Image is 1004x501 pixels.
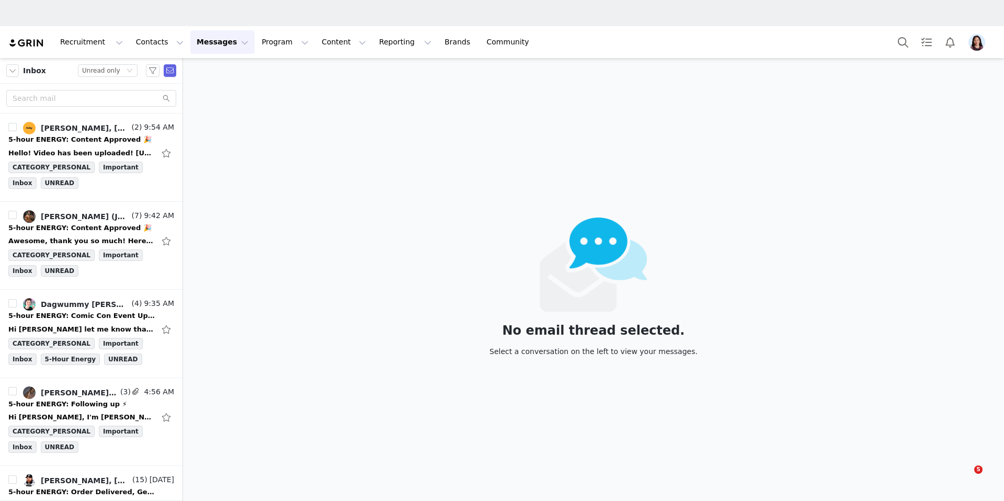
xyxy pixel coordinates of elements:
[23,386,36,399] img: 2fef3962-9922-46c5-ade3-84dcff8db9a7.jpg
[164,64,176,77] span: Send Email
[915,30,938,54] a: Tasks
[489,346,698,357] div: Select a conversation on the left to view your messages.
[8,399,127,409] div: 5-hour ENERGY: Following up ⚡
[41,177,78,189] span: UNREAD
[54,30,129,54] button: Recruitment
[8,487,155,497] div: 5-hour ENERGY: Order Delivered, Get Ready to Create! 📦📬
[130,210,142,221] span: (7)
[892,30,915,54] button: Search
[6,90,176,107] input: Search mail
[41,389,118,397] div: [PERSON_NAME], [PERSON_NAME], [PERSON_NAME]
[130,474,147,485] span: (15)
[8,249,95,261] span: CATEGORY_PERSONAL
[8,38,45,48] img: grin logo
[8,338,95,349] span: CATEGORY_PERSONAL
[255,30,315,54] button: Program
[118,386,131,397] span: (3)
[23,65,46,76] span: Inbox
[8,441,37,453] span: Inbox
[8,162,95,173] span: CATEGORY_PERSONAL
[130,298,142,309] span: (4)
[104,354,142,365] span: UNREAD
[489,325,698,336] div: No email thread selected.
[99,426,143,437] span: Important
[8,354,37,365] span: Inbox
[23,122,130,134] a: [PERSON_NAME], [PERSON_NAME] (JB)
[41,212,130,221] div: [PERSON_NAME] (JB), [PERSON_NAME]
[8,324,155,335] div: Hi Randi - Evan let me know that he only has passes for the 12th so he will not be at the venue w...
[939,30,962,54] button: Notifications
[163,95,170,102] i: icon: search
[373,30,438,54] button: Reporting
[41,354,100,365] span: 5-Hour Energy
[23,298,130,311] a: Dagwummy [PERSON_NAME] (JB), [PERSON_NAME]
[8,148,155,158] div: Hello! Video has been uploaded! https://www.instagram.com/reel/DPRcNofD6T9/?igsh=eXVoNDdkcXMyYWZx...
[540,218,648,312] img: emails-empty2x.png
[23,386,118,399] a: [PERSON_NAME], [PERSON_NAME], [PERSON_NAME]
[315,30,372,54] button: Content
[99,162,143,173] span: Important
[8,134,152,145] div: 5-hour ENERGY: Content Approved 🎉
[127,67,133,75] i: icon: down
[438,30,480,54] a: Brands
[8,412,155,423] div: Hi Randi, I'm Rose, part of Kenneth's management team. Sapphire recently reached out, and I'm fol...
[99,249,143,261] span: Important
[8,177,37,189] span: Inbox
[23,474,36,487] img: 78c1f2d2-a232-4b45-8878-51b52ec2bae5.jpg
[953,465,978,491] iframe: Intercom live chat
[23,122,36,134] img: c97e4a99-98aa-4eb6-8f65-c1500cec00e6.jpg
[974,465,983,474] span: 5
[130,122,142,133] span: (2)
[23,210,36,223] img: 5d8c60f3-037d-4a49-9ee2-caa90dcb879a.jpg
[190,30,255,54] button: Messages
[41,265,78,277] span: UNREAD
[8,223,152,233] div: 5-hour ENERGY: Content Approved 🎉
[8,426,95,437] span: CATEGORY_PERSONAL
[481,30,540,54] a: Community
[23,298,36,311] img: 40e623d6-b019-4c03-8ab5-447f1a5191ac.jpg
[8,265,37,277] span: Inbox
[962,34,996,51] button: Profile
[8,236,155,246] div: Awesome, thank you so much! Here's The Video!! https://www.tiktok.com/t/ZTM6DLctJ/ On Tue, Sep 30...
[41,441,78,453] span: UNREAD
[23,474,130,487] a: [PERSON_NAME], [PERSON_NAME] (JB)
[23,210,130,223] a: [PERSON_NAME] (JB), [PERSON_NAME]
[41,124,130,132] div: [PERSON_NAME], [PERSON_NAME] (JB)
[41,476,130,485] div: [PERSON_NAME], [PERSON_NAME] (JB)
[99,338,143,349] span: Important
[8,311,155,321] div: 5-hour ENERGY: Comic Con Event Updates
[82,65,120,76] div: Unread only
[130,30,190,54] button: Contacts
[968,34,985,51] img: e0f30712-3a4d-4bf3-9ac8-3ba6ebc03af7.png
[41,300,130,309] div: Dagwummy [PERSON_NAME] (JB), [PERSON_NAME]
